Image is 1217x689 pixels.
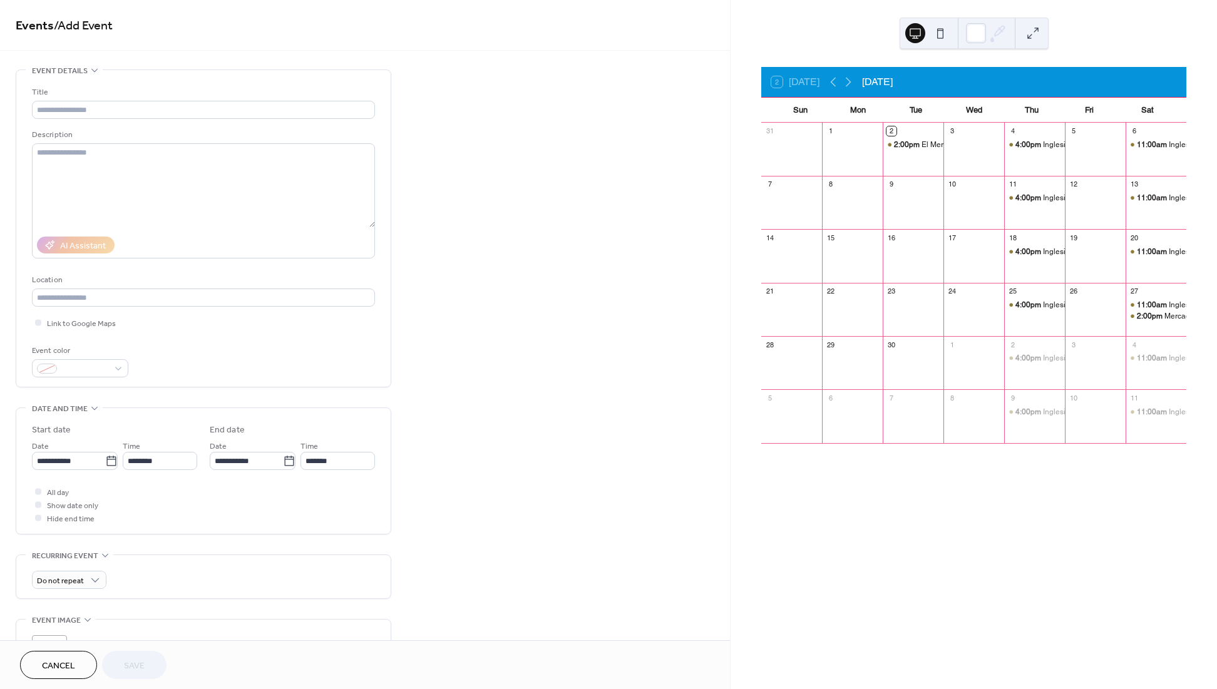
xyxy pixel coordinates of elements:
div: Ingleside Weekly Pick-Up: Thursday [1004,300,1065,310]
div: Mon [829,98,887,123]
div: Thu [1003,98,1060,123]
div: 26 [1069,287,1078,296]
span: 2:00pm [894,140,922,150]
a: Events [16,14,54,38]
div: Ingleside Weekly Pick-Up: Saturdays [1126,300,1186,310]
div: 12 [1069,180,1078,189]
div: End date [210,424,245,437]
span: Cancel [42,660,75,673]
div: 27 [1129,287,1139,296]
div: Ingleside Weekly Pick-Up: [DATE] [1043,140,1156,150]
div: Ingleside Weekly Pick-Up: [DATE] [1043,247,1156,257]
div: 4 [1008,126,1017,136]
div: 31 [765,126,774,136]
div: 10 [947,180,957,189]
div: 5 [1069,126,1078,136]
span: 11:00am [1137,247,1169,257]
div: 7 [765,180,774,189]
button: Cancel [20,651,97,679]
div: Ingleside Weekly Pick-Up: Saturdays [1126,407,1186,417]
div: 29 [826,340,835,349]
div: 2 [886,126,896,136]
div: Start date [32,424,71,437]
span: 4:00pm [1015,353,1043,364]
div: 25 [1008,287,1017,296]
div: Ingleside Weekly Pick-Up: Thursday [1004,353,1065,364]
div: 24 [947,287,957,296]
div: Ingleside Weekly Pick-Up: Thursday [1004,247,1065,257]
div: 3 [947,126,957,136]
div: Ingleside Weekly Pick-Up: Saturdays [1126,247,1186,257]
span: 4:00pm [1015,300,1043,310]
div: 13 [1129,180,1139,189]
div: 23 [886,287,896,296]
div: 8 [947,393,957,402]
div: 8 [826,180,835,189]
div: Sun [771,98,829,123]
div: Ingleside Weekly Pick-Up: [DATE] [1043,353,1156,364]
div: 11 [1008,180,1017,189]
div: Fri [1060,98,1118,123]
div: 5 [765,393,774,402]
div: 7 [886,393,896,402]
div: 22 [826,287,835,296]
span: 11:00am [1137,193,1169,203]
span: 11:00am [1137,353,1169,364]
div: Sat [1119,98,1176,123]
div: Description [32,128,372,141]
div: 2 [1008,340,1017,349]
div: 11 [1129,393,1139,402]
div: 18 [1008,233,1017,242]
div: El Mercadito - Mercadito [DATE] – Latino Heritage Month Finale [922,140,1136,150]
span: Do not repeat [37,574,84,588]
div: 20 [1129,233,1139,242]
span: 11:00am [1137,300,1169,310]
div: Ingleside Weekly Pick-Up: Thursday [1004,193,1065,203]
div: 6 [1129,126,1139,136]
div: 3 [1069,340,1078,349]
div: Location [32,273,372,287]
div: El Mercadito - Mercadito Saturday – Latino Heritage Month Finale [883,140,943,150]
div: Ingleside Weekly Pick-Up: Saturdays [1126,140,1186,150]
div: Ingleside Weekly Pick-Up: Saturdays [1126,353,1186,364]
span: 4:00pm [1015,247,1043,257]
div: 14 [765,233,774,242]
span: Show date only [47,499,98,513]
div: 4 [1129,340,1139,349]
span: Date [32,440,49,453]
span: Event details [32,64,88,78]
div: 6 [826,393,835,402]
span: 4:00pm [1015,193,1043,203]
div: Ingleside Weekly Pick-Up: Thursday [1004,407,1065,417]
span: Hide end time [47,513,95,526]
div: 21 [765,287,774,296]
span: Link to Google Maps [47,317,116,330]
span: 2:00pm [1137,311,1164,322]
div: 19 [1069,233,1078,242]
div: [DATE] [862,74,893,89]
div: 28 [765,340,774,349]
span: Time [300,440,318,453]
div: Tue [887,98,945,123]
span: Event image [32,614,81,627]
span: 11:00am [1137,407,1169,417]
span: Recurring event [32,549,98,563]
div: Ingleside Weekly Pick-Up: [DATE] [1043,300,1156,310]
div: Ingleside Weekly Pick-Up: Thursday [1004,140,1065,150]
div: 30 [886,340,896,349]
span: 11:00am [1137,140,1169,150]
span: 4:00pm [1015,407,1043,417]
div: 16 [886,233,896,242]
div: Title [32,86,372,99]
div: Mercadito Saturdays - DJs | $8 Margaritas | $3 Tacos [1126,311,1186,322]
div: Event color [32,344,126,357]
div: 1 [947,340,957,349]
span: Time [123,440,140,453]
span: / Add Event [54,14,113,38]
span: All day [47,486,69,499]
div: Wed [945,98,1003,123]
span: Date [210,440,227,453]
div: Ingleside Weekly Pick-Up: Saturdays [1126,193,1186,203]
div: 10 [1069,393,1078,402]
